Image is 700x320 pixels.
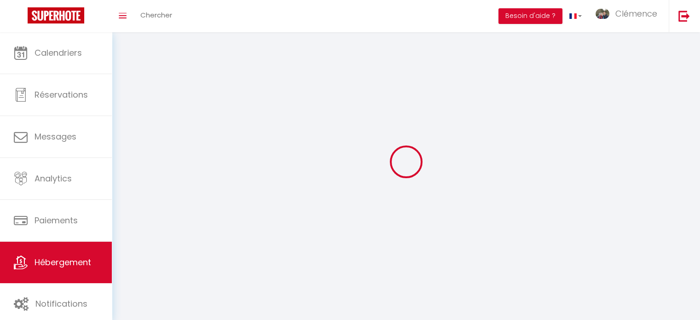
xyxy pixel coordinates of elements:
button: Besoin d'aide ? [498,8,562,24]
img: logout [678,10,690,22]
span: Hébergement [35,256,91,268]
span: Notifications [35,298,87,309]
span: Paiements [35,215,78,226]
span: Chercher [140,10,172,20]
span: Réservations [35,89,88,100]
span: Calendriers [35,47,82,58]
span: Analytics [35,173,72,184]
span: Clémence [615,8,657,19]
span: Messages [35,131,76,142]
img: Super Booking [28,7,84,23]
img: ... [596,9,609,19]
button: Ouvrir le widget de chat LiveChat [7,4,35,31]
